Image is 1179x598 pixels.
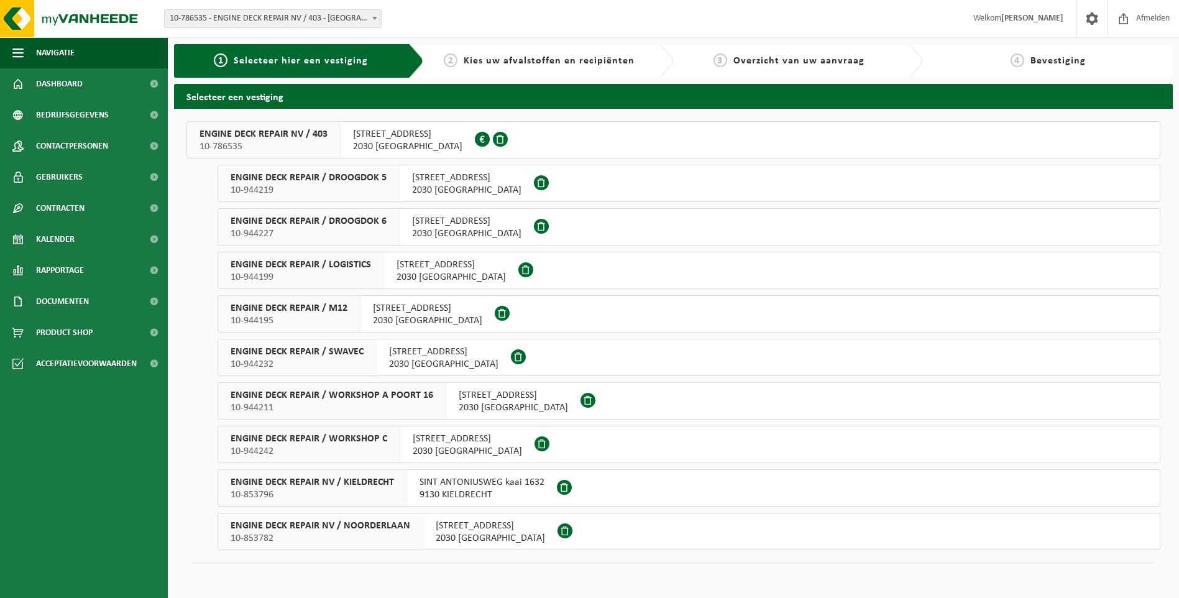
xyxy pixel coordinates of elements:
button: ENGINE DECK REPAIR NV / NOORDERLAAN 10-853782 [STREET_ADDRESS]2030 [GEOGRAPHIC_DATA] [218,513,1160,550]
span: 3 [713,53,727,67]
button: ENGINE DECK REPAIR / WORKSHOP A POORT 16 10-944211 [STREET_ADDRESS]2030 [GEOGRAPHIC_DATA] [218,382,1160,420]
span: [STREET_ADDRESS] [389,346,498,358]
span: 10-944242 [231,445,387,458]
strong: [PERSON_NAME] [1001,14,1063,23]
span: Selecteer hier een vestiging [234,56,368,66]
span: 10-944227 [231,228,387,240]
h2: Selecteer een vestiging [174,84,1173,108]
span: 10-786535 - ENGINE DECK REPAIR NV / 403 - ANTWERPEN [164,9,382,28]
button: ENGINE DECK REPAIR / LOGISTICS 10-944199 [STREET_ADDRESS]2030 [GEOGRAPHIC_DATA] [218,252,1160,289]
span: ENGINE DECK REPAIR / WORKSHOP A POORT 16 [231,389,433,402]
span: 2 [444,53,457,67]
span: 2030 [GEOGRAPHIC_DATA] [459,402,568,414]
span: 10-944195 [231,315,347,327]
button: ENGINE DECK REPAIR / WORKSHOP C 10-944242 [STREET_ADDRESS]2030 [GEOGRAPHIC_DATA] [218,426,1160,463]
button: ENGINE DECK REPAIR / DROOGDOK 6 10-944227 [STREET_ADDRESS]2030 [GEOGRAPHIC_DATA] [218,208,1160,246]
span: Dashboard [36,68,83,99]
span: ENGINE DECK REPAIR / DROOGDOK 5 [231,172,387,184]
span: 10-853796 [231,489,394,501]
span: 10-944219 [231,184,387,196]
span: [STREET_ADDRESS] [373,302,482,315]
span: [STREET_ADDRESS] [436,520,545,532]
span: ENGINE DECK REPAIR NV / KIELDRECHT [231,476,394,489]
span: SINT ANTONIUSWEG kaai 1632 [420,476,544,489]
span: 2030 [GEOGRAPHIC_DATA] [353,140,462,153]
span: 10-944199 [231,271,371,283]
span: Product Shop [36,317,93,348]
span: 2030 [GEOGRAPHIC_DATA] [412,228,521,240]
span: Contracten [36,193,85,224]
span: 2030 [GEOGRAPHIC_DATA] [413,445,522,458]
button: ENGINE DECK REPAIR NV / 403 10-786535 [STREET_ADDRESS]2030 [GEOGRAPHIC_DATA] [186,121,1160,159]
span: 10-786535 - ENGINE DECK REPAIR NV / 403 - ANTWERPEN [165,10,381,27]
span: 10-786535 [200,140,328,153]
span: Documenten [36,286,89,317]
span: [STREET_ADDRESS] [412,172,521,184]
span: Navigatie [36,37,75,68]
span: ENGINE DECK REPAIR / WORKSHOP C [231,433,387,445]
span: 10-944232 [231,358,364,370]
span: ENGINE DECK REPAIR NV / NOORDERLAAN [231,520,410,532]
span: Acceptatievoorwaarden [36,348,137,379]
span: 2030 [GEOGRAPHIC_DATA] [373,315,482,327]
span: Gebruikers [36,162,83,193]
span: ENGINE DECK REPAIR / SWAVEC [231,346,364,358]
button: ENGINE DECK REPAIR NV / KIELDRECHT 10-853796 SINT ANTONIUSWEG kaai 16329130 KIELDRECHT [218,469,1160,507]
span: [STREET_ADDRESS] [413,433,522,445]
span: [STREET_ADDRESS] [412,215,521,228]
span: 2030 [GEOGRAPHIC_DATA] [397,271,506,283]
span: ENGINE DECK REPAIR / LOGISTICS [231,259,371,271]
span: Kies uw afvalstoffen en recipiënten [464,56,635,66]
span: Rapportage [36,255,84,286]
span: 10-944211 [231,402,433,414]
span: ENGINE DECK REPAIR NV / 403 [200,128,328,140]
button: ENGINE DECK REPAIR / M12 10-944195 [STREET_ADDRESS]2030 [GEOGRAPHIC_DATA] [218,295,1160,333]
span: 2030 [GEOGRAPHIC_DATA] [389,358,498,370]
span: ENGINE DECK REPAIR / DROOGDOK 6 [231,215,387,228]
button: ENGINE DECK REPAIR / DROOGDOK 5 10-944219 [STREET_ADDRESS]2030 [GEOGRAPHIC_DATA] [218,165,1160,202]
span: Bevestiging [1030,56,1086,66]
span: 4 [1011,53,1024,67]
span: ENGINE DECK REPAIR / M12 [231,302,347,315]
span: 10-853782 [231,532,410,545]
span: 2030 [GEOGRAPHIC_DATA] [412,184,521,196]
button: ENGINE DECK REPAIR / SWAVEC 10-944232 [STREET_ADDRESS]2030 [GEOGRAPHIC_DATA] [218,339,1160,376]
span: [STREET_ADDRESS] [397,259,506,271]
span: 2030 [GEOGRAPHIC_DATA] [436,532,545,545]
span: Kalender [36,224,75,255]
span: Contactpersonen [36,131,108,162]
span: Bedrijfsgegevens [36,99,109,131]
span: Overzicht van uw aanvraag [733,56,865,66]
span: [STREET_ADDRESS] [459,389,568,402]
span: 1 [214,53,227,67]
span: 9130 KIELDRECHT [420,489,544,501]
span: [STREET_ADDRESS] [353,128,462,140]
